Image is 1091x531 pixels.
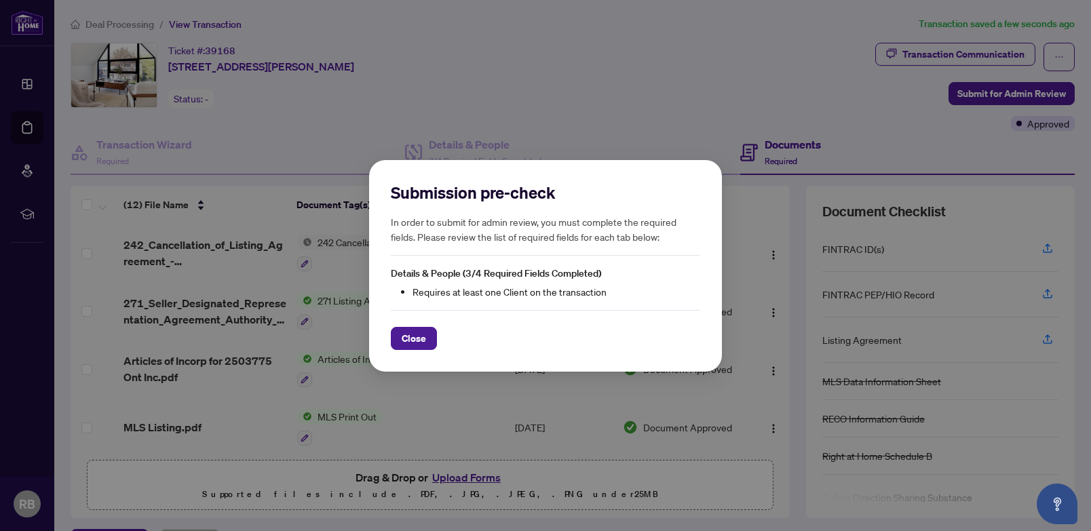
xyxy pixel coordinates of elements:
[1037,484,1077,524] button: Open asap
[391,214,700,244] h5: In order to submit for admin review, you must complete the required fields. Please review the lis...
[391,182,700,203] h2: Submission pre-check
[413,283,700,298] li: Requires at least one Client on the transaction
[391,267,601,279] span: Details & People (3/4 Required Fields Completed)
[391,326,437,349] button: Close
[402,327,426,349] span: Close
